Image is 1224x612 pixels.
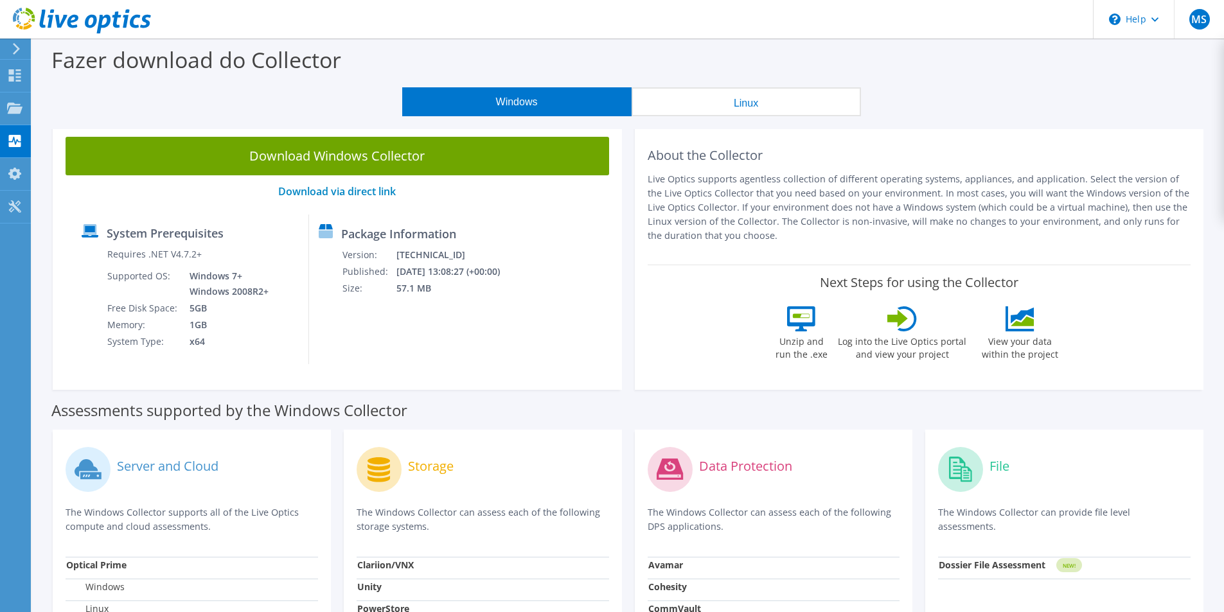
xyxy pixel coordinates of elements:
[66,505,318,534] p: The Windows Collector supports all of the Live Optics compute and cloud assessments.
[648,581,687,593] strong: Cohesity
[107,268,180,300] td: Supported OS:
[51,45,341,74] label: Fazer download do Collector
[357,559,414,571] strong: Clariion/VNX
[66,559,127,571] strong: Optical Prime
[772,331,831,361] label: Unzip and run the .exe
[66,581,125,593] label: Windows
[1063,562,1076,569] tspan: NEW!
[117,460,218,473] label: Server and Cloud
[342,263,396,280] td: Published:
[989,460,1009,473] label: File
[180,300,271,317] td: 5GB
[973,331,1066,361] label: View your data within the project
[1189,9,1210,30] span: MS
[837,331,967,361] label: Log into the Live Optics portal and view your project
[402,87,632,116] button: Windows
[107,317,180,333] td: Memory:
[939,559,1045,571] strong: Dossier File Assessment
[648,172,1191,243] p: Live Optics supports agentless collection of different operating systems, appliances, and applica...
[699,460,792,473] label: Data Protection
[938,505,1191,534] p: The Windows Collector can provide file level assessments.
[278,184,396,198] a: Download via direct link
[1109,13,1121,25] svg: \n
[342,280,396,297] td: Size:
[648,505,900,534] p: The Windows Collector can assess each of the following DPS applications.
[180,268,271,300] td: Windows 7+ Windows 2008R2+
[180,317,271,333] td: 1GB
[180,333,271,350] td: x64
[820,275,1018,290] label: Next Steps for using the Collector
[396,263,517,280] td: [DATE] 13:08:27 (+00:00)
[107,248,202,261] label: Requires .NET V4.7.2+
[107,227,224,240] label: System Prerequisites
[408,460,454,473] label: Storage
[107,333,180,350] td: System Type:
[648,559,683,571] strong: Avamar
[51,404,407,417] label: Assessments supported by the Windows Collector
[342,247,396,263] td: Version:
[357,581,382,593] strong: Unity
[357,505,609,534] p: The Windows Collector can assess each of the following storage systems.
[341,227,456,240] label: Package Information
[632,87,861,116] button: Linux
[648,148,1191,163] h2: About the Collector
[107,300,180,317] td: Free Disk Space:
[396,280,517,297] td: 57.1 MB
[396,247,517,263] td: [TECHNICAL_ID]
[66,137,609,175] a: Download Windows Collector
